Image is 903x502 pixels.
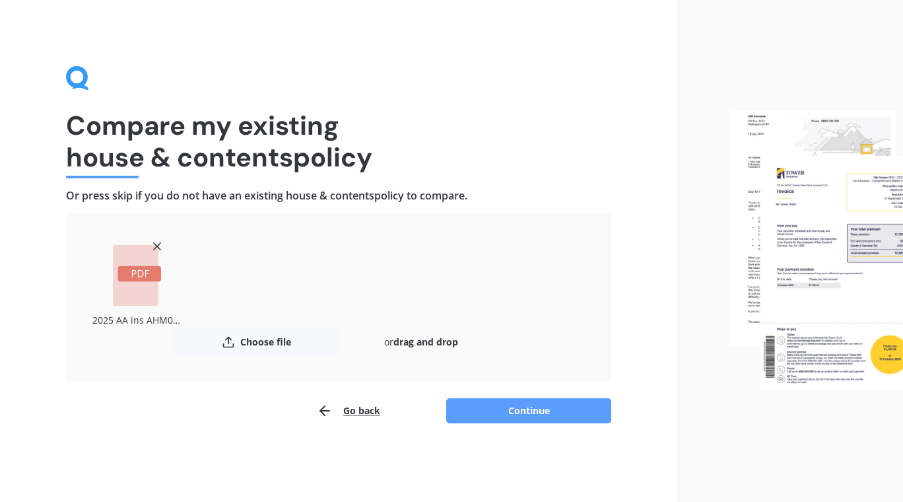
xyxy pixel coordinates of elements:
[339,329,504,355] div: or
[174,329,339,355] button: Choose file
[446,398,611,423] button: Continue
[317,398,380,424] button: Go back
[393,336,458,348] b: drag and drop
[66,189,611,203] h4: Or press skip if you do not have an existing house & contents policy to compare.
[730,111,903,390] img: files.webp
[92,311,182,329] div: 2025 AA ins AHM027609252.pdf
[66,110,611,173] h1: Compare my existing house & contents policy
